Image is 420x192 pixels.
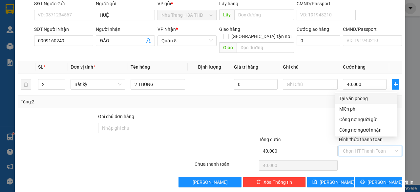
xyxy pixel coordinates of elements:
[161,36,213,46] span: Quận 5
[339,126,393,134] div: Công nợ người nhận
[263,179,292,186] span: Xóa Thông tin
[392,82,399,87] span: plus
[198,64,221,70] span: Định lượng
[34,26,93,33] div: SĐT Người Nhận
[256,180,261,185] span: delete
[193,179,228,186] span: [PERSON_NAME]
[339,105,393,113] div: Miễn phí
[21,79,31,90] button: delete
[98,114,134,119] label: Ghi chú đơn hàng
[343,26,402,33] div: CMND/Passport
[98,123,177,133] input: Ghi chú đơn hàng
[74,79,121,89] span: Bất kỳ
[178,177,241,187] button: [PERSON_NAME]
[312,180,317,185] span: save
[237,42,294,53] input: Dọc đường
[219,42,237,53] span: Giao
[339,116,393,123] div: Công nợ người gửi
[343,64,366,70] span: Cước hàng
[146,38,151,43] span: user-add
[157,27,176,32] span: VP Nhận
[96,26,155,33] div: Người nhận
[161,10,213,20] span: Nha Trang_18A THĐ
[229,33,294,40] span: [GEOGRAPHIC_DATA] tận nơi
[339,137,383,142] label: Hình thức thanh toán
[21,98,163,105] div: Tổng: 2
[38,64,43,70] span: SL
[335,125,397,135] div: Cước gửi hàng sẽ được ghi vào công nợ của người nhận
[194,160,258,172] div: Chưa thanh toán
[71,64,95,70] span: Đơn vị tính
[219,1,238,6] span: Lấy hàng
[355,177,402,187] button: printer[PERSON_NAME] và In
[243,177,306,187] button: deleteXóa Thông tin
[297,35,340,46] input: Cước giao hàng
[234,79,278,90] input: 0
[339,95,393,102] div: Tại văn phòng
[131,64,150,70] span: Tên hàng
[219,10,234,20] span: Lấy
[320,179,355,186] span: [PERSON_NAME]
[280,61,340,74] th: Ghi chú
[259,137,281,142] span: Tổng cước
[234,64,258,70] span: Giá trị hàng
[335,114,397,125] div: Cước gửi hàng sẽ được ghi vào công nợ của người gửi
[392,79,399,90] button: plus
[234,10,294,20] input: Dọc đường
[219,27,240,32] span: Giao hàng
[283,79,338,90] input: Ghi Chú
[307,177,354,187] button: save[PERSON_NAME]
[297,27,329,32] label: Cước giao hàng
[131,79,185,90] input: VD: Bàn, Ghế
[367,179,413,186] span: [PERSON_NAME] và In
[360,180,365,185] span: printer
